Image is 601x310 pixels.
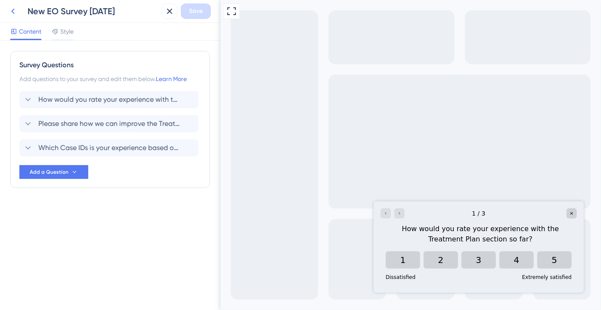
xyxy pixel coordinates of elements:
div: New EO Survey [DATE] [28,5,158,17]
a: Learn More [156,75,187,82]
button: Save [181,3,211,19]
iframe: UserGuiding Survey [153,201,363,293]
span: Add a Question [30,169,68,175]
span: How would you rate your experience with the Treatment Plan section so far? [38,94,180,105]
span: Content [19,26,41,37]
div: Survey Questions [19,60,201,70]
span: Please share how we can improve the Treatment Plan section, or let us know about an issue you fac... [38,119,180,129]
div: Add questions to your survey and edit them below. [19,74,201,84]
span: Which Case IDs is your experience based on? [38,143,180,153]
button: Add a Question [19,165,88,179]
span: Style [60,26,74,37]
span: Save [189,6,203,16]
